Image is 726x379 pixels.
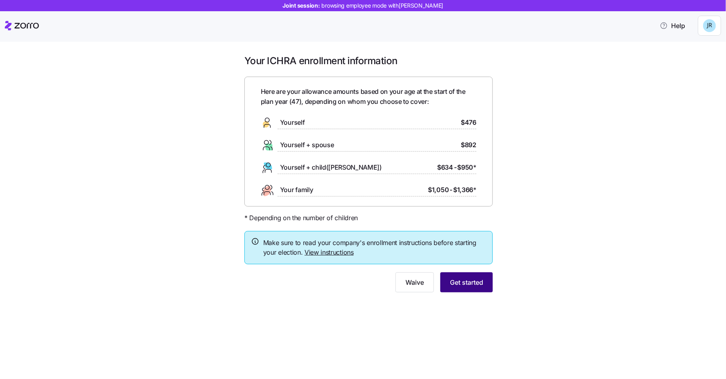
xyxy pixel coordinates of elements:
[280,162,382,172] span: Yourself + child([PERSON_NAME])
[461,118,476,128] span: $476
[703,19,716,32] img: d6f5c9543c604f09d9bbd6421a6f3bc5
[428,185,449,195] span: $1,050
[660,21,685,30] span: Help
[263,238,486,258] span: Make sure to read your company's enrollment instructions before starting your election.
[280,140,334,150] span: Yourself + spouse
[322,2,444,10] span: browsing employee mode with [PERSON_NAME]
[305,248,354,256] a: View instructions
[453,185,476,195] span: $1,366
[461,140,476,150] span: $892
[395,272,434,292] button: Waive
[280,185,313,195] span: Your family
[653,18,692,34] button: Help
[280,118,305,128] span: Yourself
[283,2,444,10] span: Joint session:
[437,162,453,172] span: $634
[440,272,493,292] button: Get started
[405,278,424,287] span: Waive
[244,213,358,223] span: * Depending on the number of children
[450,278,483,287] span: Get started
[244,55,493,67] h1: Your ICHRA enrollment information
[450,185,453,195] span: -
[261,87,476,107] span: Here are your allowance amounts based on your age at the start of the plan year ( 47 ), depending...
[454,162,457,172] span: -
[458,162,476,172] span: $950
